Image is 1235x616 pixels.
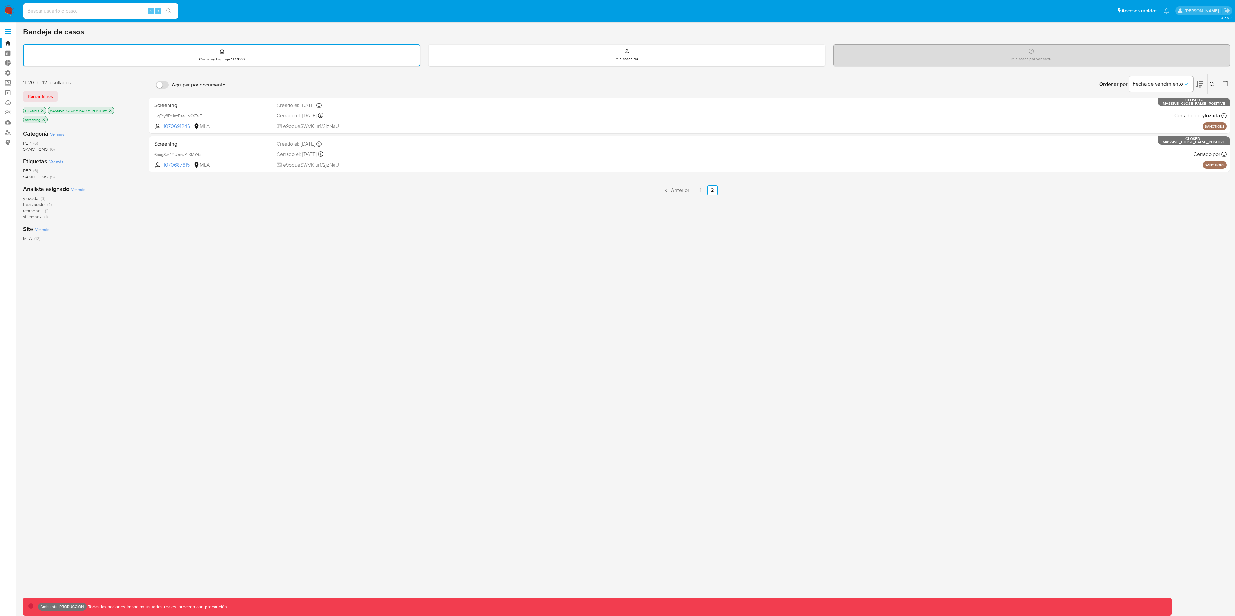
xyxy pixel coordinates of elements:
[23,7,178,15] input: Buscar usuario o caso...
[87,604,228,610] p: Todas las acciones impactan usuarios reales, proceda con precaución.
[149,8,153,14] span: ⌥
[1223,7,1230,14] a: Salir
[162,6,175,15] button: search-icon
[157,8,159,14] span: s
[1185,8,1221,14] p: leidy.martinez@mercadolibre.com.co
[41,605,84,608] p: Ambiente: PRODUCCIÓN
[1121,7,1157,14] span: Accesos rápidos
[1164,8,1169,14] a: Notificaciones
